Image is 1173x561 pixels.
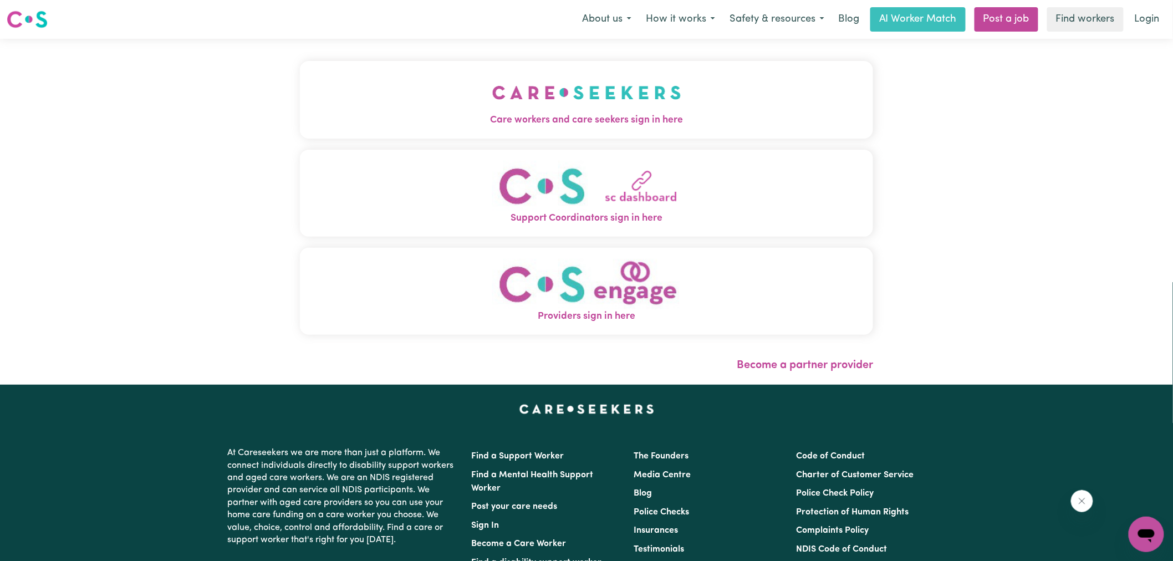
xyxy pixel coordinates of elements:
button: Safety & resources [722,8,832,31]
a: Post a job [975,7,1038,32]
a: Login [1128,7,1166,32]
a: Police Checks [634,508,689,517]
a: Insurances [634,526,678,535]
a: Become a partner provider [737,360,873,371]
a: Protection of Human Rights [797,508,909,517]
a: Police Check Policy [797,489,874,498]
a: Careseekers home page [519,405,654,414]
img: Careseekers logo [7,9,48,29]
iframe: Button to launch messaging window [1129,517,1164,552]
a: Code of Conduct [797,452,865,461]
span: Providers sign in here [300,309,873,324]
a: Find a Mental Health Support Worker [471,471,593,493]
a: Media Centre [634,471,691,480]
a: Careseekers logo [7,7,48,32]
a: Complaints Policy [797,526,869,535]
a: AI Worker Match [870,7,966,32]
button: How it works [639,8,722,31]
a: Testimonials [634,545,684,554]
a: The Founders [634,452,688,461]
button: Care workers and care seekers sign in here [300,61,873,139]
a: Blog [634,489,652,498]
button: Providers sign in here [300,248,873,335]
a: Find workers [1047,7,1124,32]
a: NDIS Code of Conduct [797,545,888,554]
span: Need any help? [7,8,67,17]
a: Charter of Customer Service [797,471,914,480]
a: Post your care needs [471,502,557,511]
span: Support Coordinators sign in here [300,211,873,226]
button: Support Coordinators sign in here [300,150,873,237]
a: Find a Support Worker [471,452,564,461]
span: Care workers and care seekers sign in here [300,113,873,127]
button: About us [575,8,639,31]
iframe: Close message [1071,490,1093,512]
a: Become a Care Worker [471,539,566,548]
p: At Careseekers we are more than just a platform. We connect individuals directly to disability su... [227,442,458,550]
a: Sign In [471,521,499,530]
a: Blog [832,7,866,32]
